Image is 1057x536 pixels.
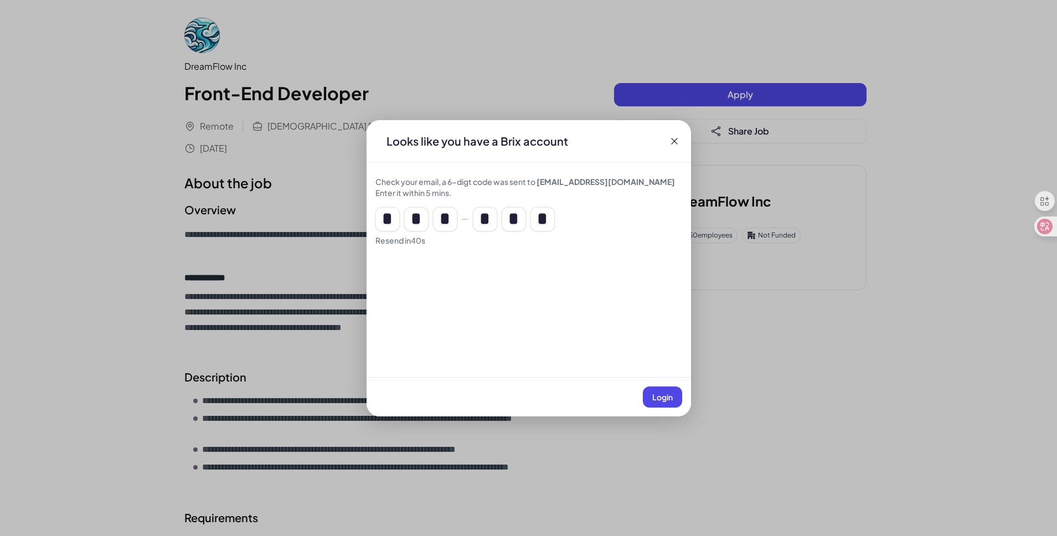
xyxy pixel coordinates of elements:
[643,386,682,408] button: Login
[375,176,682,198] div: Check your email, a 6-digt code was sent to Enter it within 5 mins.
[375,235,682,246] div: Resend in 40 s
[652,392,673,402] span: Login
[537,177,675,187] span: [EMAIL_ADDRESS][DOMAIN_NAME]
[378,133,577,149] div: Looks like you have a Brix account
